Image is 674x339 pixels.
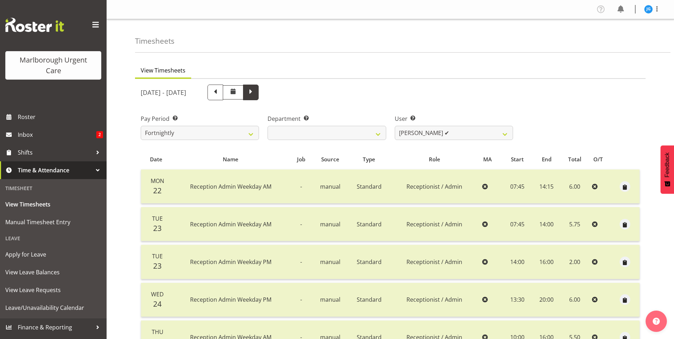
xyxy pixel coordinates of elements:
[653,318,660,325] img: help-xxl-2.png
[406,183,462,190] span: Receptionist / Admin
[560,169,589,204] td: 6.00
[153,261,162,271] span: 23
[644,5,653,14] img: josephine-godinez11850.jpg
[502,283,533,317] td: 13:30
[141,88,186,96] h5: [DATE] - [DATE]
[223,155,238,163] span: Name
[363,155,375,163] span: Type
[96,131,103,138] span: 2
[2,231,105,246] div: Leave
[190,258,271,266] span: Reception Admin Weekday PM
[18,112,103,122] span: Roster
[320,183,340,190] span: manual
[533,169,560,204] td: 14:15
[152,252,163,260] span: Tue
[5,267,101,278] span: View Leave Balances
[406,296,462,303] span: Receptionist / Admin
[153,185,162,195] span: 22
[12,55,94,76] div: Marlborough Urgent Care
[348,169,390,204] td: Standard
[348,245,390,279] td: Standard
[153,299,162,309] span: 24
[533,207,560,241] td: 14:00
[568,155,581,163] span: Total
[190,220,271,228] span: Reception Admin Weekday AM
[664,152,670,177] span: Feedback
[152,215,163,222] span: Tue
[533,245,560,279] td: 16:00
[190,296,271,303] span: Reception Admin Weekday PM
[483,155,492,163] span: MA
[18,147,92,158] span: Shifts
[2,213,105,231] a: Manual Timesheet Entry
[321,155,339,163] span: Source
[502,207,533,241] td: 07:45
[300,183,302,190] span: -
[151,177,164,185] span: Mon
[5,199,101,210] span: View Timesheets
[5,285,101,295] span: View Leave Requests
[190,183,271,190] span: Reception Admin Weekday AM
[300,296,302,303] span: -
[2,246,105,263] a: Apply for Leave
[406,258,462,266] span: Receptionist / Admin
[348,283,390,317] td: Standard
[2,195,105,213] a: View Timesheets
[5,249,101,260] span: Apply for Leave
[533,283,560,317] td: 20:00
[5,302,101,313] span: Leave/Unavailability Calendar
[300,258,302,266] span: -
[560,283,589,317] td: 6.00
[320,220,340,228] span: manual
[141,114,259,123] label: Pay Period
[135,37,174,45] h4: Timesheets
[560,245,589,279] td: 2.00
[560,207,589,241] td: 5.75
[502,245,533,279] td: 14:00
[5,217,101,227] span: Manual Timesheet Entry
[2,181,105,195] div: Timesheet
[320,258,340,266] span: manual
[348,207,390,241] td: Standard
[2,299,105,317] a: Leave/Unavailability Calendar
[2,281,105,299] a: View Leave Requests
[320,296,340,303] span: manual
[18,165,92,176] span: Time & Attendance
[300,220,302,228] span: -
[268,114,386,123] label: Department
[18,322,92,333] span: Finance & Reporting
[502,169,533,204] td: 07:45
[141,66,185,75] span: View Timesheets
[5,18,64,32] img: Rosterit website logo
[429,155,440,163] span: Role
[297,155,305,163] span: Job
[152,328,163,336] span: Thu
[395,114,513,123] label: User
[18,129,96,140] span: Inbox
[150,155,162,163] span: Date
[511,155,524,163] span: Start
[151,290,164,298] span: Wed
[542,155,551,163] span: End
[406,220,462,228] span: Receptionist / Admin
[153,223,162,233] span: 23
[660,145,674,194] button: Feedback - Show survey
[2,263,105,281] a: View Leave Balances
[593,155,603,163] span: O/T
